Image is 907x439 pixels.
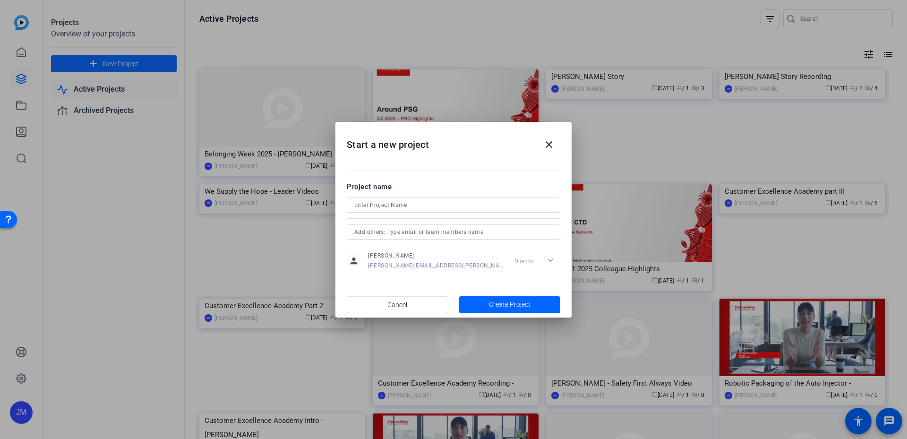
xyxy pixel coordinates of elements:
input: Enter Project Name [354,199,553,211]
button: Cancel [347,296,448,313]
button: Create Project [459,296,561,313]
span: Cancel [387,296,407,314]
span: [PERSON_NAME][EMAIL_ADDRESS][PERSON_NAME][DOMAIN_NAME] [368,262,504,269]
span: [PERSON_NAME] [368,252,504,259]
mat-icon: person [347,254,361,268]
h2: Start a new project [335,122,572,160]
mat-icon: close [543,139,555,150]
span: Create Project [489,300,531,310]
input: Add others: Type email or team members name [354,226,553,238]
div: Project name [347,181,560,192]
